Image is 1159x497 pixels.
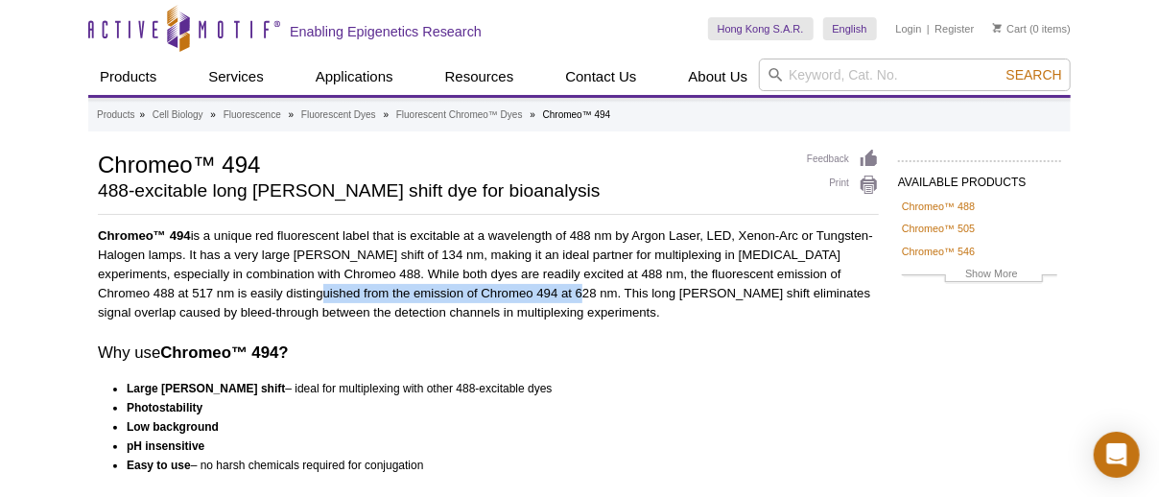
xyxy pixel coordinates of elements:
[289,109,295,120] li: »
[98,228,191,243] strong: Chromeo™ 494
[127,459,191,472] strong: Easy to use
[902,220,975,237] a: Chromeo™ 505
[210,109,216,120] li: »
[927,17,930,40] li: |
[127,456,862,475] li: – no harsh chemicals required for conjugation
[902,265,1057,287] a: Show More
[396,106,523,124] a: Fluorescent Chromeo™ Dyes
[1001,66,1068,83] button: Search
[543,109,611,120] li: Chromeo™ 494
[98,342,879,365] h3: Why use
[708,17,814,40] a: Hong Kong S.A.R.
[127,379,862,398] li: – ideal for multiplexing with other 488-excitable dyes
[224,106,281,124] a: Fluorescence
[160,343,288,362] strong: Chromeo™ 494?
[993,22,1027,35] a: Cart
[677,59,760,95] a: About Us
[98,149,788,177] h1: Chromeo™ 494
[88,59,168,95] a: Products
[139,109,145,120] li: »
[301,106,376,124] a: Fluorescent Dyes
[290,23,482,40] h2: Enabling Epigenetics Research
[530,109,535,120] li: »
[98,182,788,200] h2: 488-excitable long [PERSON_NAME] shift dye for bioanalysis
[993,17,1071,40] li: (0 items)
[554,59,648,95] a: Contact Us
[97,106,134,124] a: Products
[759,59,1071,91] input: Keyword, Cat. No.
[823,17,877,40] a: English
[993,23,1002,33] img: Your Cart
[1006,67,1062,83] span: Search
[902,243,975,260] a: Chromeo™ 546
[384,109,390,120] li: »
[934,22,974,35] a: Register
[434,59,526,95] a: Resources
[197,59,275,95] a: Services
[807,149,879,170] a: Feedback
[896,22,922,35] a: Login
[153,106,203,124] a: Cell Biology
[902,198,975,215] a: Chromeo™ 488
[127,382,285,395] strong: Large [PERSON_NAME] shift
[807,175,879,196] a: Print
[898,160,1061,195] h2: AVAILABLE PRODUCTS
[304,59,405,95] a: Applications
[127,401,202,414] strong: Photostability
[127,439,204,453] strong: pH insensitive
[127,420,219,434] strong: Low background
[1094,432,1140,478] div: Open Intercom Messenger
[98,226,879,322] p: is a unique red fluorescent label that is excitable at a wavelength of 488 nm by Argon Laser, LED...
